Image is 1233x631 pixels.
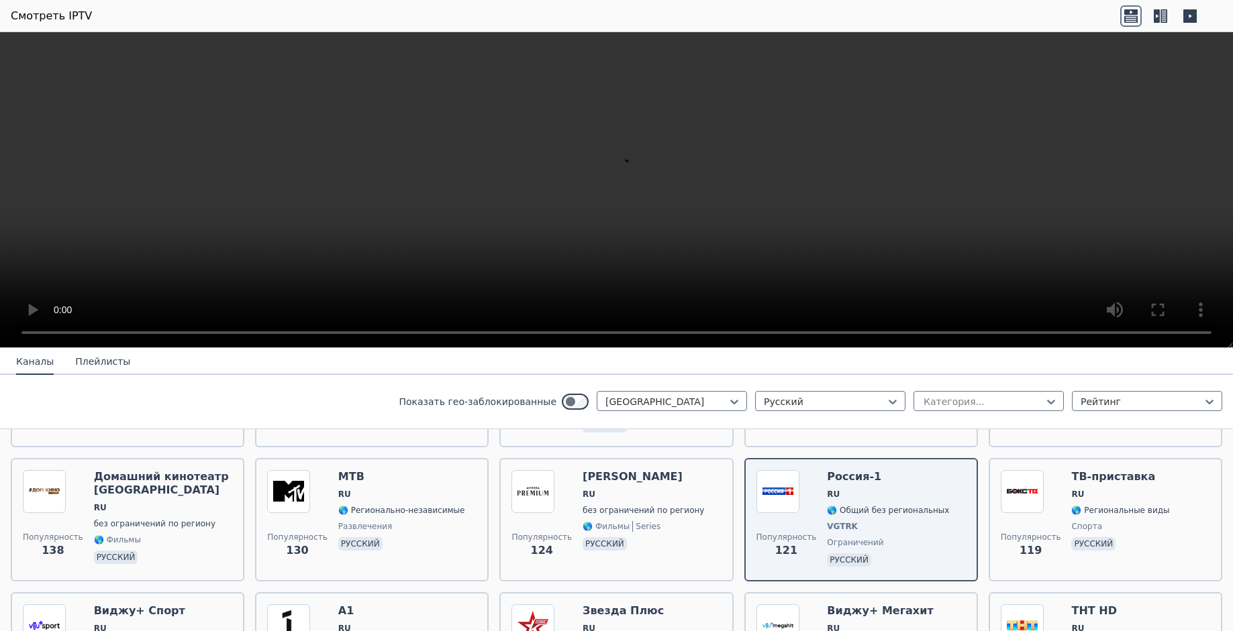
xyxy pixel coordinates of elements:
span: ограничений [827,537,883,548]
span: 🌎 Регионально-независимые [338,505,464,516]
span: Популярность [267,532,328,542]
p: Русский [94,551,138,564]
h6: ТВ-приставка [1071,470,1169,483]
span: RU [827,489,840,500]
h6: Россия-1 [827,470,949,483]
h6: МТВ [338,470,464,483]
span: Популярность [23,532,83,542]
img: Russia-1 [756,470,799,513]
img: Amedia Premium [511,470,554,513]
img: Dom kino Premium [23,470,66,513]
span: series [632,521,660,532]
span: RU [338,489,351,500]
h6: Виджу+ Мегахит [827,604,948,618]
span: 121 [775,542,797,559]
span: 🌎 Фильмы [94,534,141,545]
span: RU [1071,489,1084,500]
span: без ограничений по региону [583,505,704,516]
span: развлечения [338,521,392,532]
h6: Домашний кинотеатр [GEOGRAPHIC_DATA] [94,470,233,497]
button: Каналы [16,349,54,375]
span: RU [583,489,595,500]
h6: [PERSON_NAME] [583,470,704,483]
span: 119 [1020,542,1042,559]
img: Boks TV [1001,470,1044,513]
p: Русский [338,537,383,551]
p: Русский [583,537,627,551]
h6: А1 [338,604,474,618]
span: 🌎 Общий без региональных [827,505,949,516]
span: Популярность [1001,532,1061,542]
span: Популярность [511,532,572,542]
p: Русский [827,553,871,567]
h6: ТНТ HD [1071,604,1207,618]
label: Показать гео-заблокированные [399,395,556,408]
h6: Виджу+ Спорт [94,604,185,618]
img: MTV [267,470,310,513]
span: спорта [1071,521,1102,532]
span: 130 [286,542,308,559]
span: Популярность [756,532,817,542]
span: без ограничений по региону [94,518,215,529]
span: 🌎 Региональные виды [1071,505,1169,516]
p: Русский [1071,537,1116,551]
span: 124 [531,542,553,559]
span: 138 [42,542,64,559]
span: RU [94,502,107,513]
h6: Звезда Плюс [583,604,681,618]
button: Плейлисты [75,349,130,375]
span: 🌎 Фильмы [583,521,630,532]
span: VGTRK [827,521,858,532]
a: Смотреть IPTV [11,8,92,24]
